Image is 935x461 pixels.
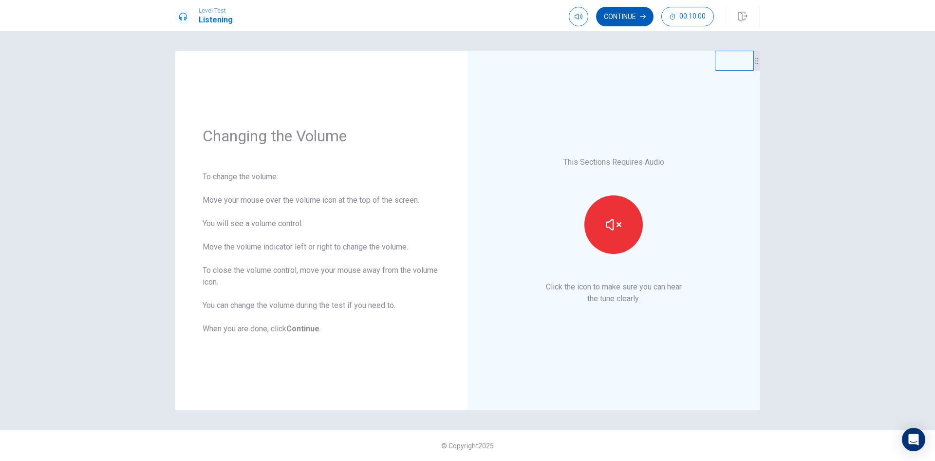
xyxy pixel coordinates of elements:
p: Click the icon to make sure you can hear the tune clearly. [546,281,682,305]
b: Continue [286,324,319,333]
h1: Listening [199,14,233,26]
p: This Sections Requires Audio [563,156,664,168]
span: © Copyright 2025 [441,442,494,450]
div: To change the volume: Move your mouse over the volume icon at the top of the screen. You will see... [203,171,440,335]
div: Open Intercom Messenger [902,428,925,451]
span: Level Test [199,7,233,14]
h1: Changing the Volume [203,126,440,146]
button: Continue [596,7,654,26]
span: 00:10:00 [679,13,706,20]
button: 00:10:00 [661,7,714,26]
